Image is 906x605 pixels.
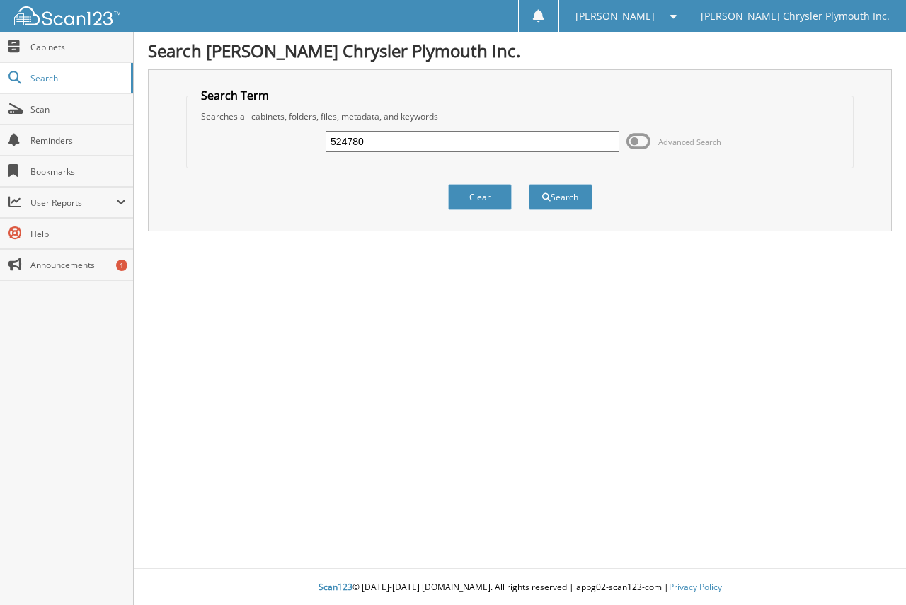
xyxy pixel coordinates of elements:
div: Searches all cabinets, folders, files, metadata, and keywords [194,110,847,122]
span: Search [30,72,124,84]
iframe: Chat Widget [835,537,906,605]
h1: Search [PERSON_NAME] Chrysler Plymouth Inc. [148,39,892,62]
span: User Reports [30,197,116,209]
span: Reminders [30,134,126,146]
span: Announcements [30,259,126,271]
div: 1 [116,260,127,271]
a: Privacy Policy [669,581,722,593]
span: Bookmarks [30,166,126,178]
img: scan123-logo-white.svg [14,6,120,25]
button: Clear [448,184,512,210]
span: Advanced Search [658,137,721,147]
span: Cabinets [30,41,126,53]
span: Help [30,228,126,240]
span: [PERSON_NAME] Chrysler Plymouth Inc. [701,12,890,21]
div: © [DATE]-[DATE] [DOMAIN_NAME]. All rights reserved | appg02-scan123-com | [134,570,906,605]
span: Scan123 [319,581,352,593]
legend: Search Term [194,88,276,103]
span: [PERSON_NAME] [575,12,655,21]
span: Scan [30,103,126,115]
button: Search [529,184,592,210]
